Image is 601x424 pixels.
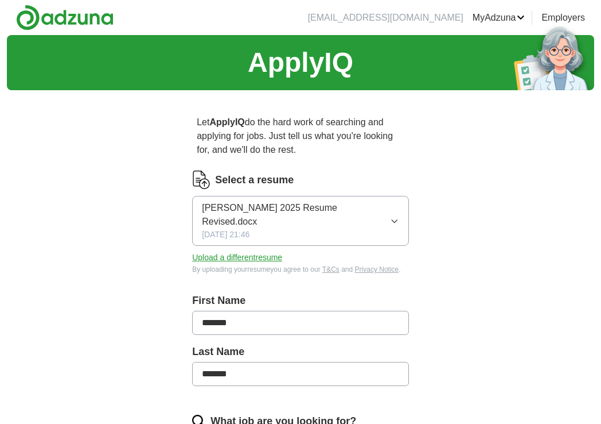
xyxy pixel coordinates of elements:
img: Adzuna logo [16,5,114,30]
a: Privacy Notice [355,265,399,273]
li: [EMAIL_ADDRESS][DOMAIN_NAME] [308,11,463,25]
strong: ApplyIQ [209,117,244,127]
label: Select a resume [215,172,294,188]
p: Let do the hard work of searching and applying for jobs. Just tell us what you're looking for, an... [192,111,409,161]
label: First Name [192,293,409,309]
h1: ApplyIQ [248,42,353,83]
img: CV Icon [192,171,210,189]
button: [PERSON_NAME] 2025 Resume Revised.docx[DATE] 21:46 [192,196,409,246]
label: Last Name [192,344,409,360]
span: [DATE] 21:46 [202,229,249,241]
span: [PERSON_NAME] 2025 Resume Revised.docx [202,201,390,229]
div: By uploading your resume you agree to our and . [192,264,409,275]
button: Upload a differentresume [192,252,282,264]
a: MyAdzuna [473,11,525,25]
a: Employers [541,11,585,25]
a: T&Cs [322,265,339,273]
